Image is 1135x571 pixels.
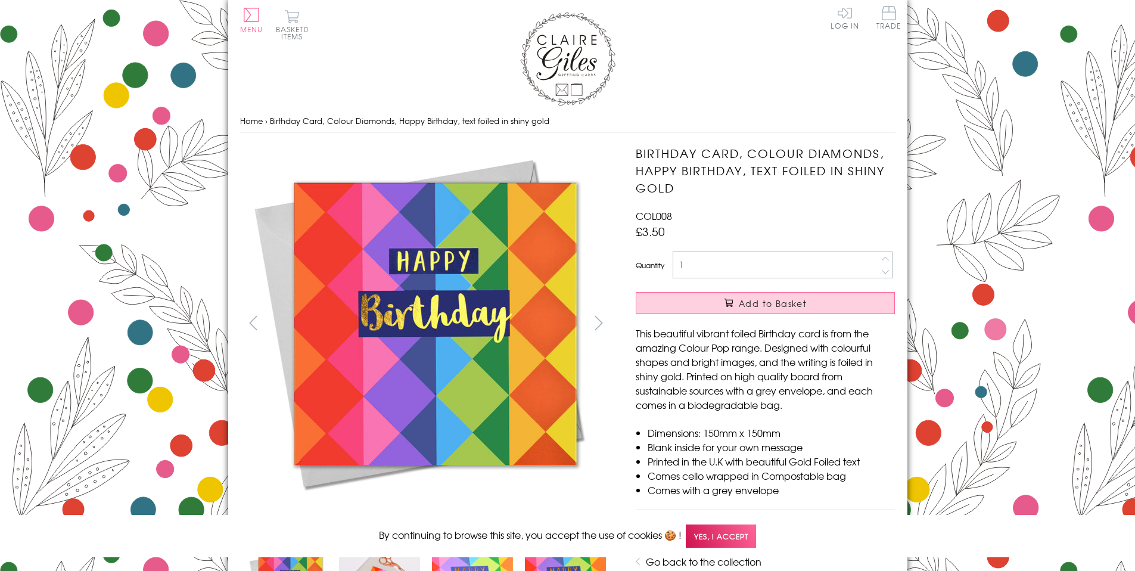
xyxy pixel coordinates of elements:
li: Printed in the U.K with beautiful Gold Foiled text [648,454,895,468]
span: 0 items [281,24,309,42]
button: Add to Basket [636,292,895,314]
button: Menu [240,8,263,33]
img: Claire Giles Greetings Cards [520,12,615,106]
a: Go back to the collection [646,554,761,569]
span: Birthday Card, Colour Diamonds, Happy Birthday, text foiled in shiny gold [270,115,549,126]
label: Quantity [636,260,664,271]
a: Log In [831,6,859,29]
h1: Birthday Card, Colour Diamonds, Happy Birthday, text foiled in shiny gold [636,145,895,196]
span: Yes, I accept [686,525,756,548]
li: Dimensions: 150mm x 150mm [648,426,895,440]
img: Birthday Card, Colour Diamonds, Happy Birthday, text foiled in shiny gold [240,145,598,502]
nav: breadcrumbs [240,109,895,134]
span: £3.50 [636,223,665,240]
span: › [265,115,268,126]
span: Trade [876,6,901,29]
button: next [585,309,612,336]
li: Blank inside for your own message [648,440,895,454]
p: This beautiful vibrant foiled Birthday card is from the amazing Colour Pop range. Designed with c... [636,326,895,412]
button: Basket0 items [276,10,309,40]
a: Trade [876,6,901,32]
button: prev [240,309,267,336]
span: COL008 [636,209,672,223]
a: Home [240,115,263,126]
li: Comes with a grey envelope [648,483,895,497]
span: Add to Basket [739,297,807,309]
span: Menu [240,24,263,35]
li: Comes cello wrapped in Compostable bag [648,468,895,483]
